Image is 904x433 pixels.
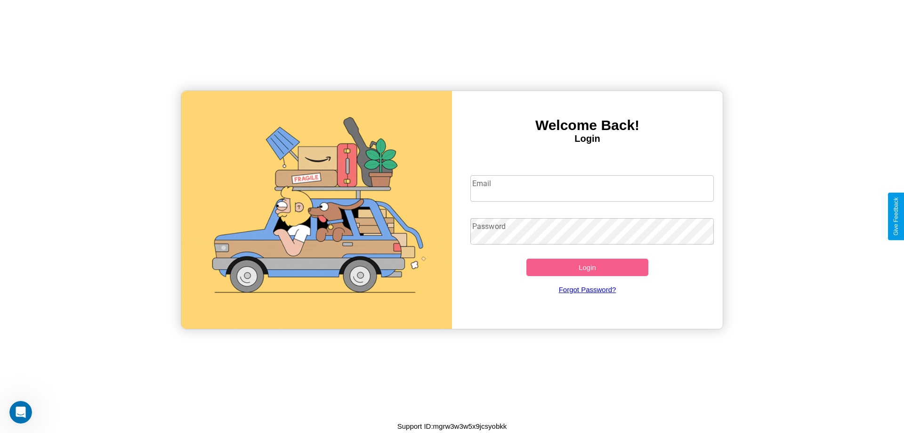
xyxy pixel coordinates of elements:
[893,197,899,236] div: Give Feedback
[526,259,648,276] button: Login
[452,117,723,133] h3: Welcome Back!
[9,401,32,424] iframe: Intercom live chat
[397,420,507,433] p: Support ID: mgrw3w3w5x9jcsyobkk
[181,91,452,329] img: gif
[452,133,723,144] h4: Login
[466,276,710,303] a: Forgot Password?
